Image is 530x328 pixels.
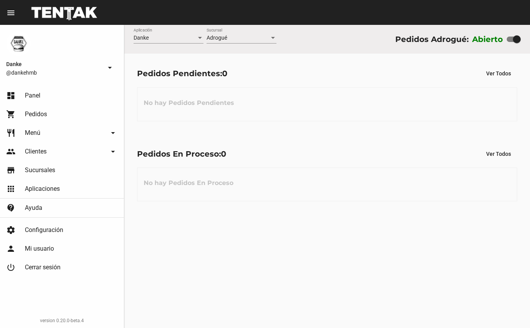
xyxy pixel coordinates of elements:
[6,147,16,156] mat-icon: people
[486,70,511,77] span: Ver Todos
[137,171,240,195] h3: No hay Pedidos En Proceso
[25,226,63,234] span: Configuración
[6,166,16,175] mat-icon: store
[25,204,42,212] span: Ayuda
[221,149,226,159] span: 0
[6,69,102,77] span: @dankehmb
[25,166,55,174] span: Sucursales
[6,91,16,100] mat-icon: dashboard
[137,91,240,115] h3: No hay Pedidos Pendientes
[6,59,102,69] span: Danke
[472,33,503,45] label: Abierto
[25,185,60,193] span: Aplicaciones
[6,184,16,194] mat-icon: apps
[25,245,54,253] span: Mi usuario
[6,203,16,213] mat-icon: contact_support
[137,67,228,80] div: Pedidos Pendientes:
[480,147,517,161] button: Ver Todos
[6,317,118,325] div: version 0.20.0-beta.4
[497,297,522,320] iframe: chat widget
[25,129,40,137] span: Menú
[25,92,40,99] span: Panel
[134,35,149,41] span: Danke
[207,35,227,41] span: Adrogué
[486,151,511,157] span: Ver Todos
[6,8,16,17] mat-icon: menu
[6,244,16,253] mat-icon: person
[137,148,226,160] div: Pedidos En Proceso:
[108,147,118,156] mat-icon: arrow_drop_down
[6,128,16,138] mat-icon: restaurant
[108,128,118,138] mat-icon: arrow_drop_down
[6,263,16,272] mat-icon: power_settings_new
[395,33,469,45] div: Pedidos Adrogué:
[6,110,16,119] mat-icon: shopping_cart
[25,110,47,118] span: Pedidos
[105,63,115,72] mat-icon: arrow_drop_down
[480,66,517,80] button: Ver Todos
[6,225,16,235] mat-icon: settings
[25,148,47,155] span: Clientes
[25,263,61,271] span: Cerrar sesión
[6,31,31,56] img: 1d4517d0-56da-456b-81f5-6111ccf01445.png
[222,69,228,78] span: 0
